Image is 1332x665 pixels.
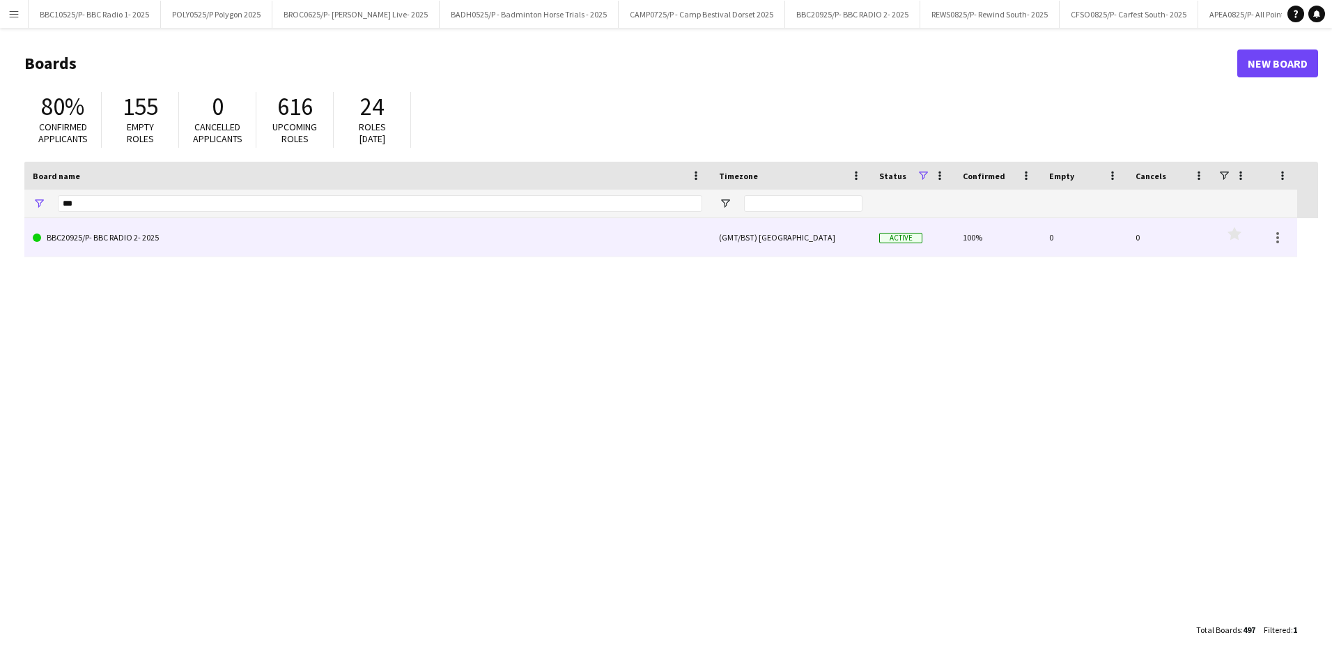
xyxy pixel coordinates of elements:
span: 497 [1243,625,1255,635]
span: Cancelled applicants [193,121,242,145]
span: Confirmed applicants [38,121,88,145]
input: Board name Filter Input [58,195,702,212]
button: BADH0525/P - Badminton Horse Trials - 2025 [440,1,619,28]
h1: Boards [24,53,1237,74]
span: 1 [1293,625,1297,635]
button: CFSO0825/P- Carfest South- 2025 [1060,1,1198,28]
span: Timezone [719,171,758,181]
span: Filtered [1264,625,1291,635]
div: 0 [1041,218,1127,257]
button: BROC0625/P- [PERSON_NAME] Live- 2025 [272,1,440,28]
a: New Board [1237,49,1318,77]
span: 0 [212,91,224,122]
span: Active [879,233,922,243]
span: Upcoming roles [272,121,317,145]
div: 0 [1127,218,1214,257]
span: 24 [360,91,384,122]
span: Empty [1049,171,1074,181]
span: Board name [33,171,80,181]
span: Confirmed [963,171,1005,181]
span: Status [879,171,906,181]
span: Empty roles [127,121,154,145]
span: Total Boards [1196,625,1241,635]
button: REWS0825/P- Rewind South- 2025 [920,1,1060,28]
input: Timezone Filter Input [744,195,862,212]
button: Open Filter Menu [719,197,731,210]
button: POLY0525/P Polygon 2025 [161,1,272,28]
div: (GMT/BST) [GEOGRAPHIC_DATA] [711,218,871,257]
span: 155 [123,91,158,122]
span: 80% [41,91,84,122]
button: Open Filter Menu [33,197,45,210]
div: 100% [954,218,1041,257]
a: BBC20925/P- BBC RADIO 2- 2025 [33,218,702,257]
span: 616 [277,91,313,122]
span: Cancels [1136,171,1166,181]
button: BBC20925/P- BBC RADIO 2- 2025 [785,1,920,28]
button: BBC10525/P- BBC Radio 1- 2025 [29,1,161,28]
span: Roles [DATE] [359,121,386,145]
div: : [1196,616,1255,643]
div: : [1264,616,1297,643]
button: CAMP0725/P - Camp Bestival Dorset 2025 [619,1,785,28]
